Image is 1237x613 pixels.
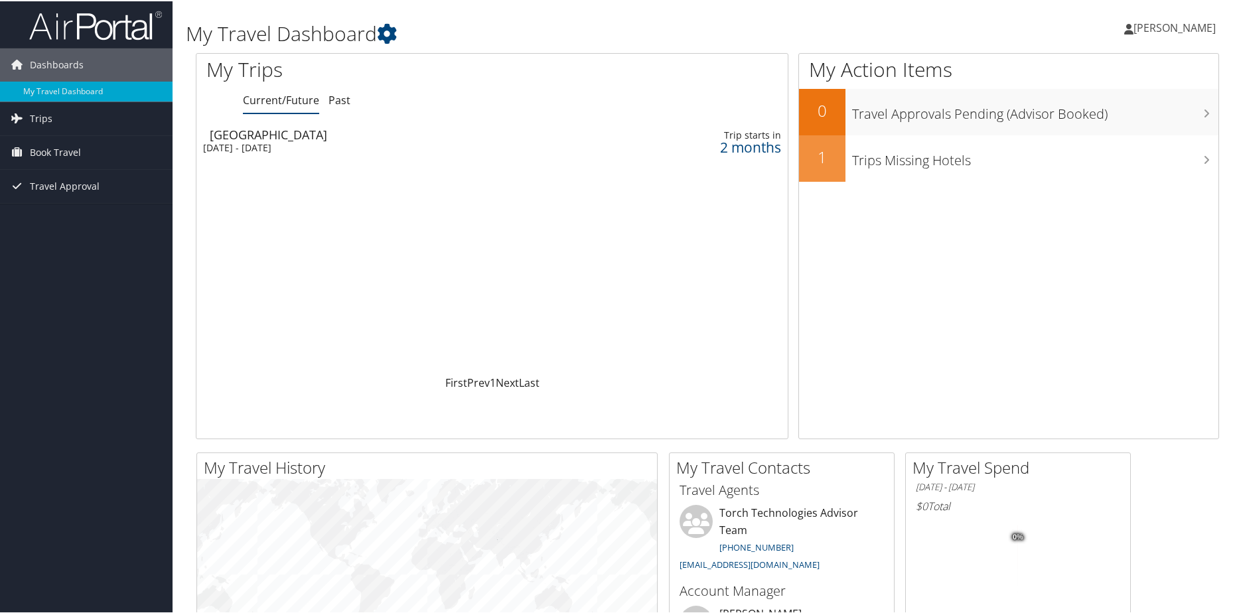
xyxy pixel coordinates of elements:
span: $0 [916,498,928,512]
tspan: 0% [1013,532,1023,540]
a: [PERSON_NAME] [1124,7,1229,46]
h2: My Travel History [204,455,657,478]
h3: Account Manager [680,580,884,599]
h2: My Travel Contacts [676,455,894,478]
a: First [445,374,467,389]
div: [GEOGRAPHIC_DATA] [210,127,569,139]
h1: My Travel Dashboard [186,19,881,46]
div: 2 months [637,140,781,152]
span: Dashboards [30,47,84,80]
li: Torch Technologies Advisor Team [673,504,891,575]
span: Book Travel [30,135,81,168]
div: [DATE] - [DATE] [203,141,562,153]
h3: Travel Approvals Pending (Advisor Booked) [852,97,1218,122]
h1: My Action Items [799,54,1218,82]
a: [PHONE_NUMBER] [719,540,794,552]
h6: Total [916,498,1120,512]
h6: [DATE] - [DATE] [916,480,1120,492]
div: Trip starts in [637,128,781,140]
h3: Trips Missing Hotels [852,143,1218,169]
a: Past [328,92,350,106]
a: 1Trips Missing Hotels [799,134,1218,180]
span: Travel Approval [30,169,100,202]
h2: 0 [799,98,845,121]
h3: Travel Agents [680,480,884,498]
span: [PERSON_NAME] [1133,19,1216,34]
h1: My Trips [206,54,532,82]
a: Current/Future [243,92,319,106]
a: Next [496,374,519,389]
span: Trips [30,101,52,134]
a: 0Travel Approvals Pending (Advisor Booked) [799,88,1218,134]
a: [EMAIL_ADDRESS][DOMAIN_NAME] [680,557,820,569]
a: Last [519,374,540,389]
h2: 1 [799,145,845,167]
a: Prev [467,374,490,389]
h2: My Travel Spend [912,455,1130,478]
a: 1 [490,374,496,389]
img: airportal-logo.png [29,9,162,40]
